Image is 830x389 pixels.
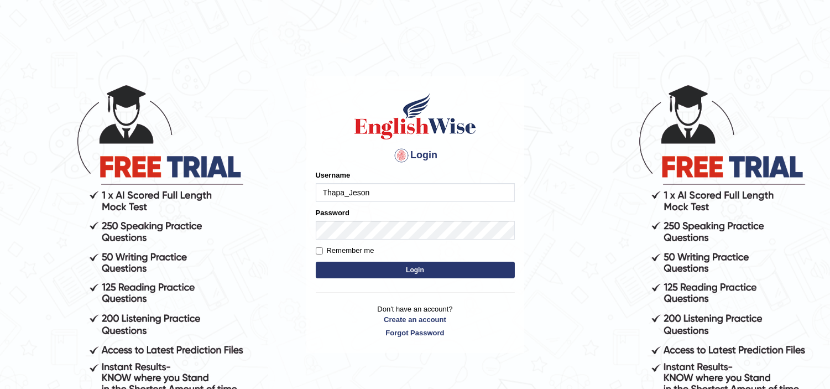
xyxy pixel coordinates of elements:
[316,170,351,180] label: Username
[316,328,515,338] a: Forgot Password
[316,208,349,218] label: Password
[316,314,515,325] a: Create an account
[316,304,515,338] p: Don't have an account?
[352,91,478,141] img: Logo of English Wise sign in for intelligent practice with AI
[316,147,515,164] h4: Login
[316,245,374,256] label: Remember me
[316,262,515,278] button: Login
[316,247,323,255] input: Remember me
